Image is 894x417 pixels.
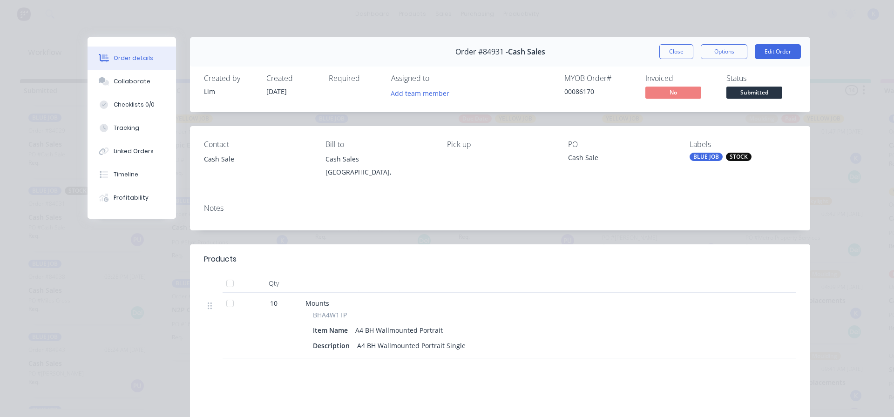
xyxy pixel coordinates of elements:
div: Bill to [325,140,432,149]
div: Required [329,74,380,83]
div: Labels [690,140,796,149]
div: Order details [114,54,153,62]
button: Add team member [386,87,454,99]
button: Linked Orders [88,140,176,163]
span: No [645,87,701,98]
div: Created by [204,74,255,83]
button: Close [659,44,693,59]
div: [GEOGRAPHIC_DATA], [325,166,432,179]
div: Collaborate [114,77,150,86]
span: BHA4W1TP [313,310,347,320]
div: Lim [204,87,255,96]
span: Mounts [305,299,329,308]
div: Cash Sale [568,153,675,166]
button: Timeline [88,163,176,186]
div: PO [568,140,675,149]
div: Item Name [313,323,352,337]
button: Edit Order [755,44,801,59]
div: MYOB Order # [564,74,634,83]
button: Tracking [88,116,176,140]
div: Qty [246,274,302,293]
div: Checklists 0/0 [114,101,155,109]
div: Notes [204,204,796,213]
div: Created [266,74,318,83]
button: Checklists 0/0 [88,93,176,116]
div: Assigned to [391,74,484,83]
button: Add team member [391,87,454,99]
span: Cash Sales [508,47,545,56]
button: Profitability [88,186,176,209]
div: Linked Orders [114,147,154,155]
div: Cash Sales[GEOGRAPHIC_DATA], [325,153,432,182]
button: Collaborate [88,70,176,93]
div: Cash Sales [325,153,432,166]
button: Order details [88,47,176,70]
div: Contact [204,140,311,149]
div: 00086170 [564,87,634,96]
span: [DATE] [266,87,287,96]
div: Status [726,74,796,83]
div: Pick up [447,140,554,149]
button: Submitted [726,87,782,101]
div: Invoiced [645,74,715,83]
button: Options [701,44,747,59]
div: Cash Sale [204,153,311,182]
span: Submitted [726,87,782,98]
div: Products [204,254,237,265]
div: A4 BH Wallmounted Portrait [352,323,447,337]
div: BLUE JOB [690,153,723,161]
div: Description [313,339,353,352]
div: A4 BH Wallmounted Portrait Single [353,339,469,352]
div: Timeline [114,170,138,179]
span: Order #84931 - [455,47,508,56]
span: 10 [270,298,278,308]
div: STOCK [726,153,752,161]
div: Profitability [114,194,149,202]
div: Cash Sale [204,153,311,166]
div: Tracking [114,124,139,132]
